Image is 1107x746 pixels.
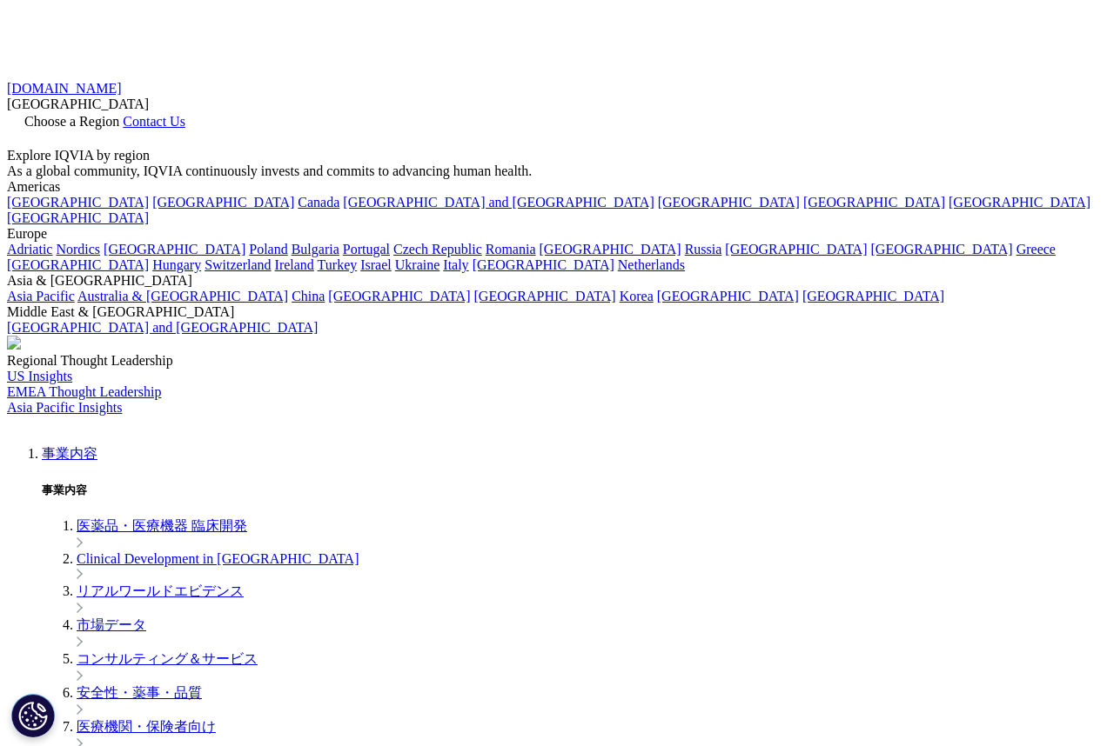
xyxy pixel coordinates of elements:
a: 安全性・薬事・品質 [77,685,202,700]
a: China [292,289,325,303]
div: Americas [7,179,1100,195]
a: Ireland [275,257,314,272]
a: [GEOGRAPHIC_DATA] [725,242,867,256]
a: Russia [685,242,722,256]
a: [DOMAIN_NAME] [7,81,122,96]
img: 2093_analyzing-data-using-big-screen-display-and-laptop.png [7,336,21,350]
a: 医薬品・医療機器 臨床開発 [77,518,247,533]
div: Regional Thought Leadership [7,353,1100,369]
a: Poland [249,242,287,256]
a: 医療機関・保険者向け [77,719,216,734]
a: Italy [443,257,468,272]
a: Clinical Development in [GEOGRAPHIC_DATA] [77,551,359,566]
a: Greece [1016,242,1056,256]
div: Asia & [GEOGRAPHIC_DATA] [7,273,1100,289]
a: [GEOGRAPHIC_DATA] and [GEOGRAPHIC_DATA] [7,320,318,335]
a: リアルワールドエビデンス [77,583,244,598]
a: Israel [360,257,392,272]
a: Adriatic [7,242,52,256]
a: US Insights [7,369,72,383]
a: [GEOGRAPHIC_DATA] [7,210,149,225]
a: Contact Us [123,114,185,129]
a: [GEOGRAPHIC_DATA] [657,289,799,303]
div: Middle East & [GEOGRAPHIC_DATA] [7,304,1100,320]
a: Turkey [318,257,358,272]
a: [GEOGRAPHIC_DATA] and [GEOGRAPHIC_DATA] [343,195,654,210]
div: Explore IQVIA by region [7,148,1100,163]
a: [GEOGRAPHIC_DATA] [658,195,800,210]
h5: 事業内容 [42,483,1100,498]
a: [GEOGRAPHIC_DATA] [949,195,1090,210]
a: 市場データ [77,617,146,632]
a: Portugal [343,242,390,256]
button: Cookie 設定 [11,694,55,737]
a: [GEOGRAPHIC_DATA] [104,242,245,256]
a: [GEOGRAPHIC_DATA] [871,242,1013,256]
a: [GEOGRAPHIC_DATA] [802,289,944,303]
a: [GEOGRAPHIC_DATA] [7,195,149,210]
div: Europe [7,226,1100,242]
a: [GEOGRAPHIC_DATA] [803,195,945,210]
a: [GEOGRAPHIC_DATA] [152,195,294,210]
a: Romania [486,242,536,256]
a: 事業内容 [42,446,97,461]
a: Hungary [152,257,201,272]
span: Choose a Region [24,114,119,129]
a: [GEOGRAPHIC_DATA] [474,289,616,303]
a: [GEOGRAPHIC_DATA] [328,289,470,303]
a: Korea [620,289,654,303]
a: Netherlands [618,257,685,272]
a: Nordics [56,242,100,256]
a: Australia & [GEOGRAPHIC_DATA] [77,289,288,303]
a: Switzerland [205,257,271,272]
a: Asia Pacific [7,289,75,303]
a: [GEOGRAPHIC_DATA] [540,242,681,256]
a: Ukraine [395,257,440,272]
a: Bulgaria [292,242,339,256]
a: [GEOGRAPHIC_DATA] [473,257,614,272]
a: コンサルティング＆サービス [77,651,258,666]
a: Asia Pacific Insights [7,400,122,415]
div: [GEOGRAPHIC_DATA] [7,97,1100,112]
a: Czech Republic [393,242,482,256]
a: Canada [298,195,339,210]
div: As a global community, IQVIA continuously invests and commits to advancing human health. [7,163,1100,179]
a: EMEA Thought Leadership [7,384,161,399]
a: [GEOGRAPHIC_DATA] [7,257,149,272]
